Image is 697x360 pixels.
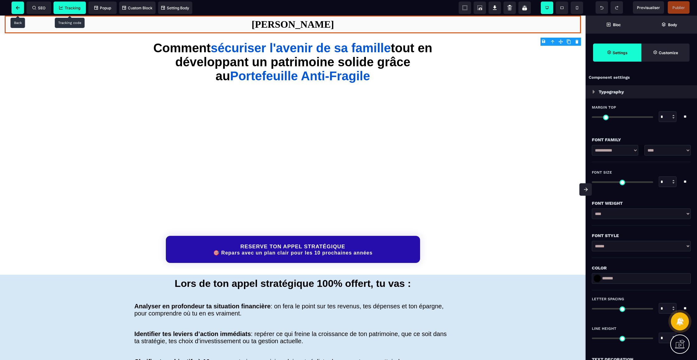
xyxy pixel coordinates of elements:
[641,16,697,34] span: Open Layer Manager
[317,110,400,129] p: Pour voir les créneaux horaires disponibles, veuillez renseigner vos informations
[158,137,175,142] span: Prénom
[122,6,152,10] span: Custom Block
[94,6,111,10] span: Popup
[586,16,641,34] span: Open Blocks
[315,33,366,41] p: Réservez votre appel
[181,169,235,173] a: Politique de confidentialité
[613,22,621,27] strong: Bloc
[140,22,446,71] h1: Comment tout en développant un patrimoine solide grâce au
[637,5,660,10] span: Previsualiser
[158,110,205,115] span: Numéro de téléphone
[134,287,271,294] b: Analyser en profondeur ta situation financière
[59,6,80,10] span: Tracking
[592,170,612,175] span: Font Size
[474,2,486,14] span: Screenshot
[659,50,678,55] strong: Customize
[592,90,595,94] img: loading
[459,2,471,14] span: View components
[158,88,276,94] p: 📞 Pendant cet appel, nous prendrons le temps de :
[592,199,691,207] div: Font Weight
[134,332,451,353] h2: : construire une vision claire et réaliste de ce que tu peux atteindre.
[134,277,451,305] h2: : on fera le point sur tes revenus, tes dépenses et ton épargne, pour comprendre où tu en es vrai...
[641,44,690,62] span: Open Style Manager
[256,213,320,219] a: Powered by
[668,22,677,27] strong: Body
[158,71,276,83] p: Un échange pour clarifier tes finances et savoir exactement quoi faire ensuite.
[599,88,624,96] p: Typography
[134,343,222,349] b: Clarifier tes objectifs à 10 ans
[171,98,276,111] li: Faire une photographie précise de ta situation financière actuelle.
[592,326,616,331] span: Line Height
[158,163,268,173] a: Conditions générales
[161,6,189,10] span: Setting Body
[613,50,628,55] strong: Settings
[166,220,420,247] button: RESERVE TON APPEL STRATÉGIQUE🎯 Repars avec un plan clair pour les 10 prochaines années
[586,72,697,84] div: Component settings
[214,34,216,40] div: 1
[158,162,278,174] p: En saisissant des informations, j'accepte les
[158,57,273,65] p: Appel Stratégique - [PERSON_NAME]
[592,297,624,302] span: Letter Spacing
[134,305,451,332] h2: : repérer ce qui freine la croissance de ton patrimoine, que ce soit dans ta stratégie, tes choix...
[592,264,691,272] div: Color
[179,169,181,173] span: &
[592,105,616,110] span: Margin Top
[32,6,45,10] span: SEO
[134,315,251,322] b: Identifier tes leviers d’action immédiats
[160,120,172,130] div: Canada: + 1
[298,57,418,64] p: Sélectionnez une date et une heure
[672,5,685,10] span: Publier
[592,136,691,143] div: Font Family
[306,34,309,40] div: 2
[593,44,641,62] span: Settings
[633,1,664,14] span: Preview
[223,33,285,41] p: Remplissez le formulaire
[5,259,581,277] h1: Lors de ton appel stratégique 100% offert, tu vas :
[221,137,253,142] span: Nom de famille
[256,214,279,219] p: Powered by
[592,232,691,239] div: Font Style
